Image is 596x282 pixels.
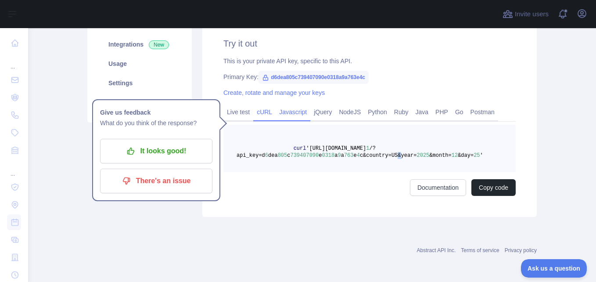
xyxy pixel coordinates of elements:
[253,105,276,119] a: cURL
[334,152,337,159] span: a
[294,145,306,152] span: curl
[100,118,212,128] p: What do you think of the response?
[417,152,430,159] span: 2025
[467,105,498,119] a: Postman
[412,105,432,119] a: Java
[98,54,181,73] a: Usage
[7,160,21,177] div: ...
[505,247,537,253] a: Privacy policy
[223,105,253,119] a: Live test
[515,9,549,19] span: Invite users
[461,247,499,253] a: Terms of service
[458,152,474,159] span: &day=
[344,152,354,159] span: 763
[223,57,516,65] div: This is your private API key, specific to this API.
[223,89,325,96] a: Create, rotate and manage your keys
[452,105,467,119] a: Go
[429,152,451,159] span: &month=
[268,152,278,159] span: dea
[306,145,366,152] span: '[URL][DOMAIN_NAME]
[364,105,391,119] a: Python
[259,71,369,84] span: d6dea805c739407090e0318a9a763e4c
[290,152,319,159] span: 739407090
[223,72,516,81] div: Primary Key:
[432,105,452,119] a: PHP
[107,144,206,159] p: It looks good!
[265,152,268,159] span: 6
[474,152,480,159] span: 25
[276,105,310,119] a: Javascript
[471,179,516,196] button: Copy code
[98,93,181,112] a: Support
[417,247,456,253] a: Abstract API Inc.
[353,152,356,159] span: e
[98,35,181,54] a: Integrations New
[149,40,169,49] span: New
[521,259,587,278] iframe: Toggle Customer Support
[341,152,344,159] span: a
[287,152,290,159] span: c
[501,7,550,21] button: Invite users
[452,152,458,159] span: 12
[100,169,212,193] button: There's an issue
[310,105,335,119] a: jQuery
[335,105,364,119] a: NodeJS
[100,139,212,163] button: It looks good!
[319,152,322,159] span: e
[322,152,334,159] span: 0318
[100,107,212,118] h1: Give us feedback
[360,152,417,159] span: c&country=US&year=
[107,174,206,188] p: There's an issue
[357,152,360,159] span: 4
[278,152,287,159] span: 805
[410,179,466,196] a: Documentation
[98,73,181,93] a: Settings
[391,105,412,119] a: Ruby
[366,145,369,152] span: 1
[7,53,21,70] div: ...
[480,152,483,159] span: '
[337,152,341,159] span: 9
[223,37,516,50] h2: Try it out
